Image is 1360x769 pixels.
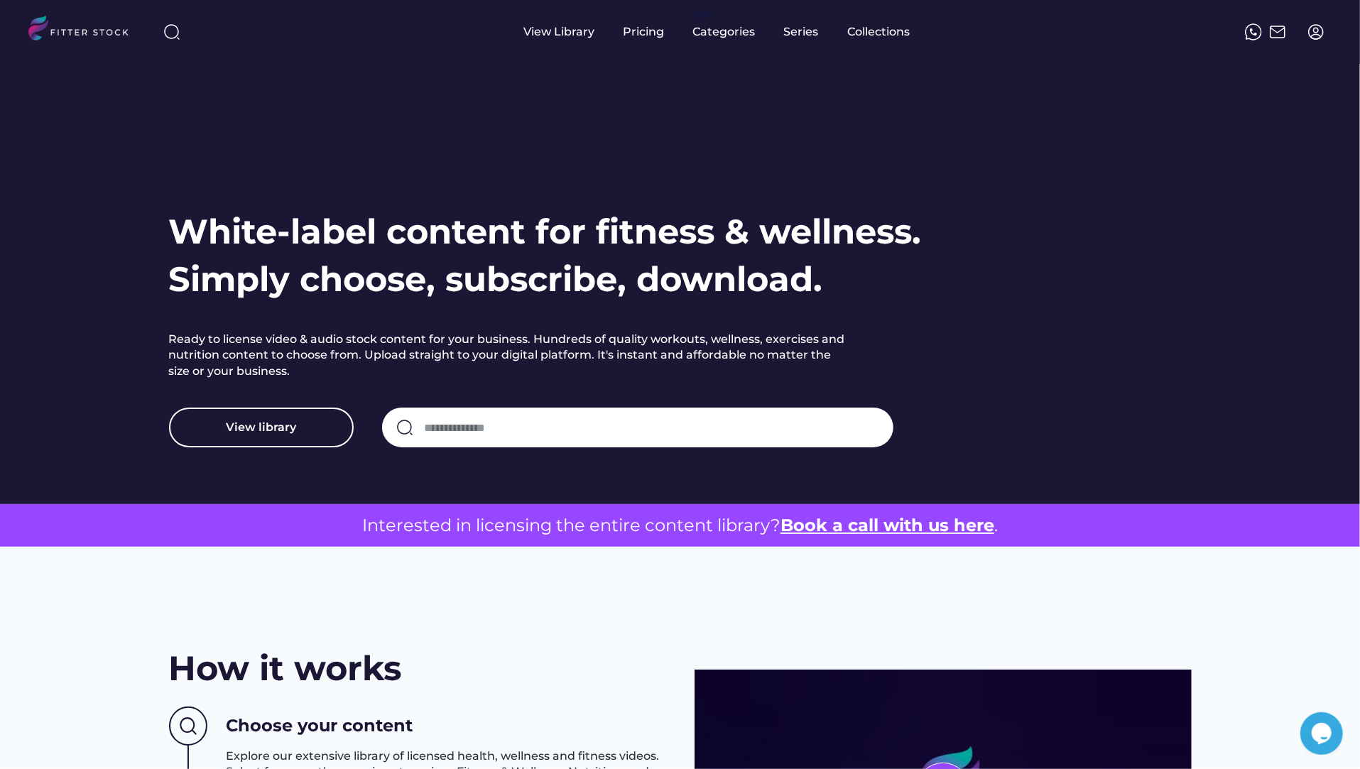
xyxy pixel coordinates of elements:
[169,332,851,379] h2: Ready to license video & audio stock content for your business. Hundreds of quality workouts, wel...
[624,24,665,40] div: Pricing
[1269,23,1286,40] img: Frame%2051.svg
[169,707,207,746] img: Group%201000002437%20%282%29.svg
[396,419,413,436] img: search-normal.svg
[169,408,354,447] button: View library
[1307,23,1324,40] img: profile-circle.svg
[227,714,413,738] h3: Choose your content
[524,24,595,40] div: View Library
[1245,23,1262,40] img: meteor-icons_whatsapp%20%281%29.svg
[1300,712,1346,755] iframe: chat widget
[28,16,141,45] img: LOGO.svg
[169,208,922,303] h1: White-label content for fitness & wellness. Simply choose, subscribe, download.
[780,515,994,535] a: Book a call with us here
[784,24,820,40] div: Series
[693,7,712,21] div: fvck
[163,23,180,40] img: search-normal%203.svg
[848,24,910,40] div: Collections
[693,24,756,40] div: Categories
[169,645,402,692] h2: How it works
